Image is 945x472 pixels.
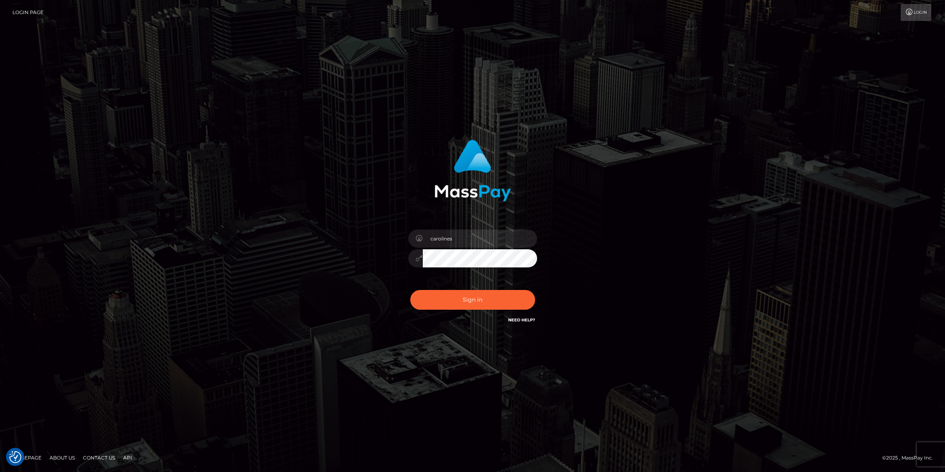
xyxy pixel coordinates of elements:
div: © 2025 , MassPay Inc. [882,453,939,462]
button: Consent Preferences [9,451,21,463]
a: Contact Us [80,451,118,464]
a: Login [901,4,931,21]
input: Username... [423,230,537,248]
a: About Us [46,451,78,464]
a: Homepage [9,451,45,464]
img: Revisit consent button [9,451,21,463]
a: Need Help? [508,317,535,323]
img: MassPay Login [434,140,511,201]
button: Sign in [410,290,535,310]
a: API [120,451,135,464]
a: Login Page [12,4,43,21]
